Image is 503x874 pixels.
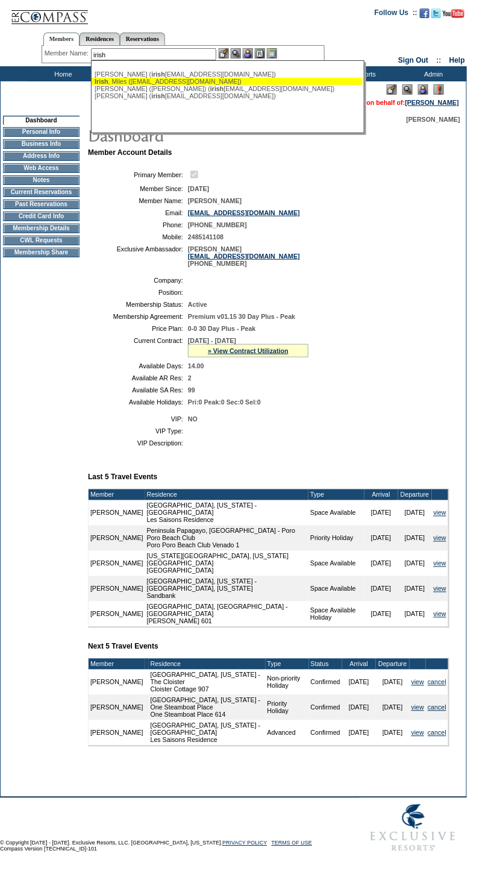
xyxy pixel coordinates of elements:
a: » View Contract Utilization [208,347,289,354]
a: view [411,729,424,737]
td: Notes [3,175,80,185]
span: :: [437,56,442,64]
span: [PERSON_NAME] [407,116,460,123]
td: Position: [93,289,183,296]
td: Priority Holiday [308,526,364,551]
img: Impersonate [243,48,253,58]
div: [PERSON_NAME] ([PERSON_NAME]) ( [EMAIL_ADDRESS][DOMAIN_NAME]) [95,85,360,92]
td: Credit Card Info [3,212,80,221]
td: Residence [145,489,309,500]
span: 0-0 30 Day Plus - Peak [188,325,256,332]
td: [GEOGRAPHIC_DATA], [US_STATE] - One Steamboat Place One Steamboat Place 614 [149,695,266,720]
td: Peninsula Papagayo, [GEOGRAPHIC_DATA] - Poro Poro Beach Club Poro Poro Beach Club Venado 1 [145,526,309,551]
a: Reservations [120,33,165,45]
a: [EMAIL_ADDRESS][DOMAIN_NAME] [188,209,300,216]
span: [DATE] [188,185,209,192]
td: Departure [398,489,432,500]
td: [DATE] [398,602,432,627]
a: Subscribe to our YouTube Channel [443,12,464,19]
span: Active [188,301,207,308]
td: Membership Share [3,248,80,257]
img: Follow us on Twitter [431,8,441,18]
td: [DATE] [398,576,432,602]
td: [DATE] [364,602,398,627]
td: Space Available [308,500,364,526]
a: Follow us on Twitter [431,12,441,19]
td: Arrival [342,659,376,670]
td: Email: [93,209,183,216]
img: b_edit.gif [219,48,229,58]
td: [PERSON_NAME] [89,695,145,720]
a: Residences [80,33,120,45]
b: Last 5 Travel Events [88,473,157,482]
td: Primary Member: [93,169,183,180]
a: view [434,560,446,567]
td: [DATE] [364,576,398,602]
td: Member [89,489,145,500]
a: PRIVACY POLICY [222,840,267,846]
div: [PERSON_NAME] ( [EMAIL_ADDRESS][DOMAIN_NAME]) [95,92,360,99]
td: [DATE] [398,551,432,576]
a: cancel [428,679,446,686]
td: [DATE] [364,500,398,526]
td: Departure [376,659,410,670]
span: Pri:0 Peak:0 Sec:0 Sel:0 [188,398,261,406]
td: [GEOGRAPHIC_DATA], [GEOGRAPHIC_DATA] - [GEOGRAPHIC_DATA] [PERSON_NAME] 601 [145,602,309,627]
td: [PERSON_NAME] [89,720,145,746]
td: [DATE] [342,670,376,695]
td: [DATE] [364,526,398,551]
td: Priority Holiday [266,695,309,720]
img: Log Concern/Member Elevation [434,84,444,95]
a: view [434,611,446,618]
td: [US_STATE][GEOGRAPHIC_DATA], [US_STATE][GEOGRAPHIC_DATA] [GEOGRAPHIC_DATA] [145,551,309,576]
td: Space Available Holiday [308,602,364,627]
td: Personal Info [3,127,80,137]
td: Confirmed [309,720,342,746]
td: VIP Type: [93,427,183,435]
td: Exclusive Ambassador: [93,245,183,267]
td: Home [27,66,96,81]
td: [DATE] [342,720,376,746]
span: [PERSON_NAME] [PHONE_NUMBER] [188,245,300,267]
td: [GEOGRAPHIC_DATA], [US_STATE] - [GEOGRAPHIC_DATA], [US_STATE] Sandbank [145,576,309,602]
a: cancel [428,704,446,711]
span: irish [151,71,165,78]
a: view [434,509,446,517]
img: Edit Mode [387,84,397,95]
span: 2485141108 [188,233,223,241]
td: Membership Details [3,224,80,233]
td: [DATE] [342,695,376,720]
td: [GEOGRAPHIC_DATA], [US_STATE] - The Cloister Cloister Cottage 907 [149,670,266,695]
a: Help [449,56,465,64]
span: Irish [95,78,108,85]
td: Confirmed [309,695,342,720]
td: Current Contract: [93,337,183,357]
td: [PERSON_NAME] [89,500,145,526]
div: Member Name: [45,48,91,58]
div: , Miles ([EMAIL_ADDRESS][DOMAIN_NAME]) [95,78,360,85]
span: [PHONE_NUMBER] [188,221,247,228]
td: [DATE] [398,500,432,526]
td: Arrival [364,489,398,500]
td: Type [266,659,309,670]
span: [DATE] - [DATE] [188,337,236,344]
td: Available Days: [93,362,183,369]
td: Member Since: [93,185,183,192]
img: View [231,48,241,58]
td: Membership Status: [93,301,183,308]
td: [PERSON_NAME] [89,602,145,627]
td: Admin [398,66,467,81]
td: Dashboard [3,116,80,125]
td: Follow Us :: [375,7,417,22]
span: 14.00 [188,362,204,369]
td: [DATE] [376,695,410,720]
a: Sign Out [398,56,428,64]
td: Available AR Res: [93,374,183,382]
img: pgTtlDashboard.gif [87,123,328,147]
span: irish [210,85,224,92]
td: Non-priority Holiday [266,670,309,695]
td: [GEOGRAPHIC_DATA], [US_STATE] - [GEOGRAPHIC_DATA] Les Saisons Residence [145,500,309,526]
a: view [411,704,424,711]
td: Address Info [3,151,80,161]
img: Subscribe to our YouTube Channel [443,9,464,18]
